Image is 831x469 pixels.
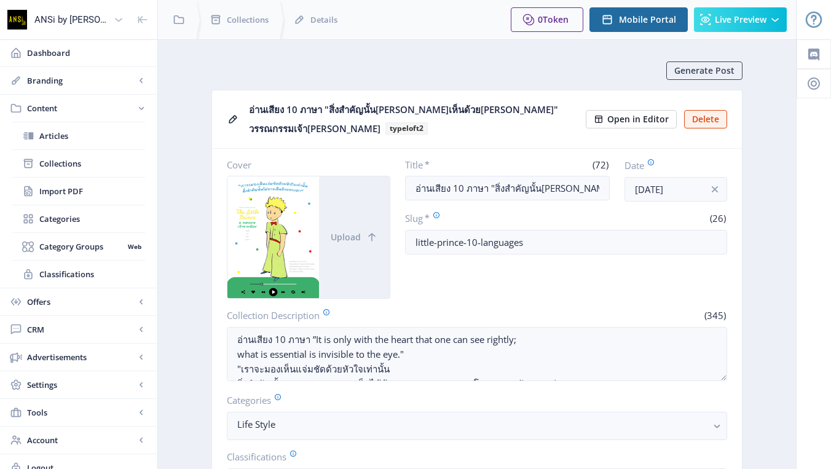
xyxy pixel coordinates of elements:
input: this-is-how-a-slug-looks-like [405,230,728,254]
label: Categories [227,393,717,407]
span: Articles [39,130,145,142]
button: info [703,177,727,202]
span: Advertisements [27,351,135,363]
span: Collections [39,157,145,170]
span: CRM [27,323,135,336]
nb-select-label: Life Style [237,417,707,432]
button: Live Preview [694,7,787,32]
span: Import PDF [39,185,145,197]
label: Collection Description [227,309,472,322]
button: 0Token [511,7,583,32]
input: Publishing Date [624,177,727,202]
a: Collections [12,150,145,177]
b: typeloft2 [385,122,428,135]
span: Generate Post [674,66,735,76]
span: Account [27,434,135,446]
span: Live Preview [715,15,766,25]
a: Categories [12,205,145,232]
div: ANSi by [PERSON_NAME] [34,6,109,33]
span: (72) [591,159,610,171]
span: Open in Editor [607,114,669,124]
span: Categories [39,213,145,225]
button: Upload [319,176,390,298]
a: Articles [12,122,145,149]
span: (345) [703,309,727,321]
a: Classifications [12,261,145,288]
button: Mobile Portal [589,7,688,32]
input: Type Collection Title ... [405,176,610,200]
button: Generate Post [666,61,742,80]
label: Slug [405,211,561,225]
span: Tools [27,406,135,419]
span: Collections [227,14,269,26]
button: Open in Editor [586,110,677,128]
div: อ่านเสียง 10 ภาษา "สิ่งสำคัญนั้น[PERSON_NAME]เห็นด้วย[PERSON_NAME]" วรรณกรรมเจ้า[PERSON_NAME] [249,100,578,138]
label: Date [624,159,717,172]
label: Cover [227,159,380,171]
button: Delete [684,110,727,128]
span: Content [27,102,135,114]
span: (26) [708,212,727,224]
img: properties.app_icon.png [7,10,27,30]
span: Settings [27,379,135,391]
span: Classifications [39,268,145,280]
a: Import PDF [12,178,145,205]
nb-badge: Web [124,240,145,253]
label: Title [405,159,503,171]
a: Category GroupsWeb [12,233,145,260]
span: Token [543,14,569,25]
span: Offers [27,296,135,308]
span: Branding [27,74,135,87]
nb-icon: info [709,183,721,195]
span: Dashboard [27,47,148,59]
span: Mobile Portal [619,15,676,25]
span: Upload [331,232,361,242]
button: Life Style [227,412,727,440]
span: Category Groups [39,240,124,253]
span: Details [310,14,337,26]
